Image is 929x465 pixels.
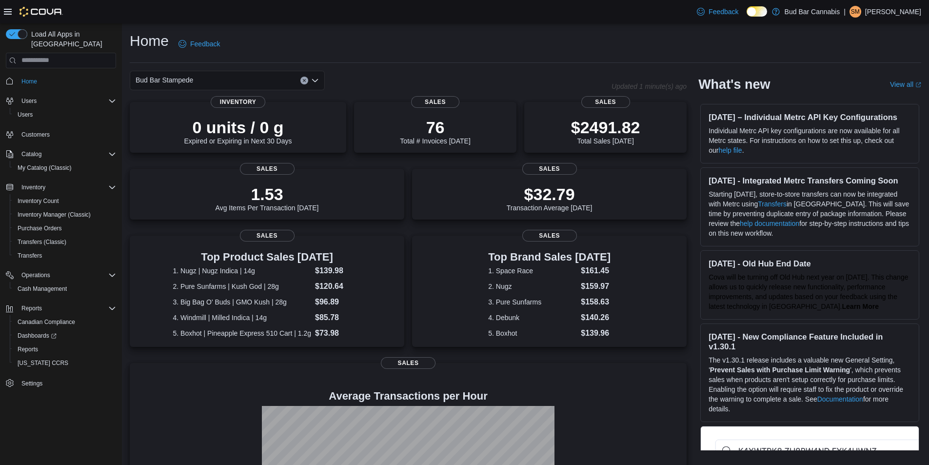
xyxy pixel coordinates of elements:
span: Dashboards [14,330,116,342]
p: $32.79 [507,184,593,204]
span: Feedback [709,7,738,17]
span: My Catalog (Classic) [18,164,72,172]
a: Customers [18,129,54,141]
span: Inventory Manager (Classic) [18,211,91,219]
span: Inventory [18,182,116,193]
span: Reports [21,304,42,312]
img: Cova [20,7,63,17]
strong: Prevent Sales with Purchase Limit Warning [710,366,850,374]
span: Cash Management [14,283,116,295]
a: Transfers (Classic) [14,236,70,248]
span: Purchase Orders [14,222,116,234]
span: Users [21,97,37,105]
h4: Average Transactions per Hour [138,390,679,402]
dt: 5. Boxhot | Pineapple Express 510 Cart | 1.2g [173,328,312,338]
h3: Top Product Sales [DATE] [173,251,361,263]
button: Transfers [10,249,120,263]
a: Settings [18,378,46,389]
span: Reports [18,303,116,314]
dd: $158.63 [581,296,611,308]
input: Dark Mode [747,6,767,17]
a: Cash Management [14,283,71,295]
dt: 3. Pure Sunfarms [488,297,577,307]
span: Users [18,111,33,119]
span: Sales [381,357,435,369]
div: Avg Items Per Transaction [DATE] [216,184,319,212]
dd: $120.64 [315,281,361,292]
p: 76 [400,118,470,137]
a: Users [14,109,37,121]
a: My Catalog (Classic) [14,162,76,174]
a: [US_STATE] CCRS [14,357,72,369]
div: Expired or Expiring in Next 30 Days [184,118,292,145]
span: Canadian Compliance [14,316,116,328]
span: [US_STATE] CCRS [18,359,68,367]
span: Operations [21,271,50,279]
span: Washington CCRS [14,357,116,369]
dt: 4. Windmill | Milled Indica | 14g [173,313,312,323]
button: Customers [2,127,120,142]
button: Cash Management [10,282,120,296]
span: Customers [18,128,116,141]
span: Customers [21,131,50,139]
a: Dashboards [10,329,120,343]
span: Cova will be turning off Old Hub next year on [DATE]. This change allows us to quickly release ne... [709,273,908,310]
nav: Complex example [6,70,116,416]
button: Clear input [300,77,308,84]
button: Users [2,94,120,108]
dt: 1. Nugz | Nugz Indica | 14g [173,266,312,276]
span: Operations [18,269,116,281]
span: Catalog [18,148,116,160]
a: Learn More [842,303,879,310]
a: Inventory Manager (Classic) [14,209,95,221]
span: Inventory [21,183,45,191]
dd: $73.98 [315,327,361,339]
a: help documentation [740,220,799,227]
button: Inventory Count [10,194,120,208]
svg: External link [915,82,921,88]
a: Canadian Compliance [14,316,79,328]
button: Reports [18,303,46,314]
a: Feedback [175,34,224,54]
p: The v1.30.1 release includes a valuable new General Setting, ' ', which prevents sales when produ... [709,355,911,414]
dd: $139.98 [315,265,361,277]
span: Users [18,95,116,107]
span: Sales [581,96,630,108]
h3: [DATE] - New Compliance Feature Included in v1.30.1 [709,332,911,351]
dt: 1. Space Race [488,266,577,276]
span: Transfers (Classic) [14,236,116,248]
span: Transfers [14,250,116,262]
button: Transfers (Classic) [10,235,120,249]
dd: $159.97 [581,281,611,292]
a: Feedback [693,2,742,21]
h3: Top Brand Sales [DATE] [488,251,611,263]
span: Canadian Compliance [18,318,75,326]
dt: 2. Nugz [488,282,577,291]
span: Cash Management [18,285,67,293]
a: help file [718,146,742,154]
button: Canadian Compliance [10,315,120,329]
dd: $140.26 [581,312,611,323]
dt: 2. Pure Sunfarms | Kush God | 28g [173,282,312,291]
span: Catalog [21,150,41,158]
button: Catalog [18,148,45,160]
div: Total Sales [DATE] [571,118,640,145]
p: | [844,6,846,18]
h3: [DATE] - Integrated Metrc Transfers Coming Soon [709,176,911,185]
h2: What's new [698,77,770,92]
p: 1.53 [216,184,319,204]
dt: 3. Big Bag O' Buds | GMO Kush | 28g [173,297,312,307]
div: Transaction Average [DATE] [507,184,593,212]
a: Dashboards [14,330,60,342]
a: View allExternal link [890,81,921,88]
span: Transfers [18,252,42,260]
button: Operations [2,268,120,282]
button: Purchase Orders [10,222,120,235]
button: Reports [10,343,120,356]
span: Inventory Count [14,195,116,207]
button: Reports [2,302,120,315]
button: Inventory [18,182,49,193]
h1: Home [130,31,169,51]
span: Transfers (Classic) [18,238,66,246]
